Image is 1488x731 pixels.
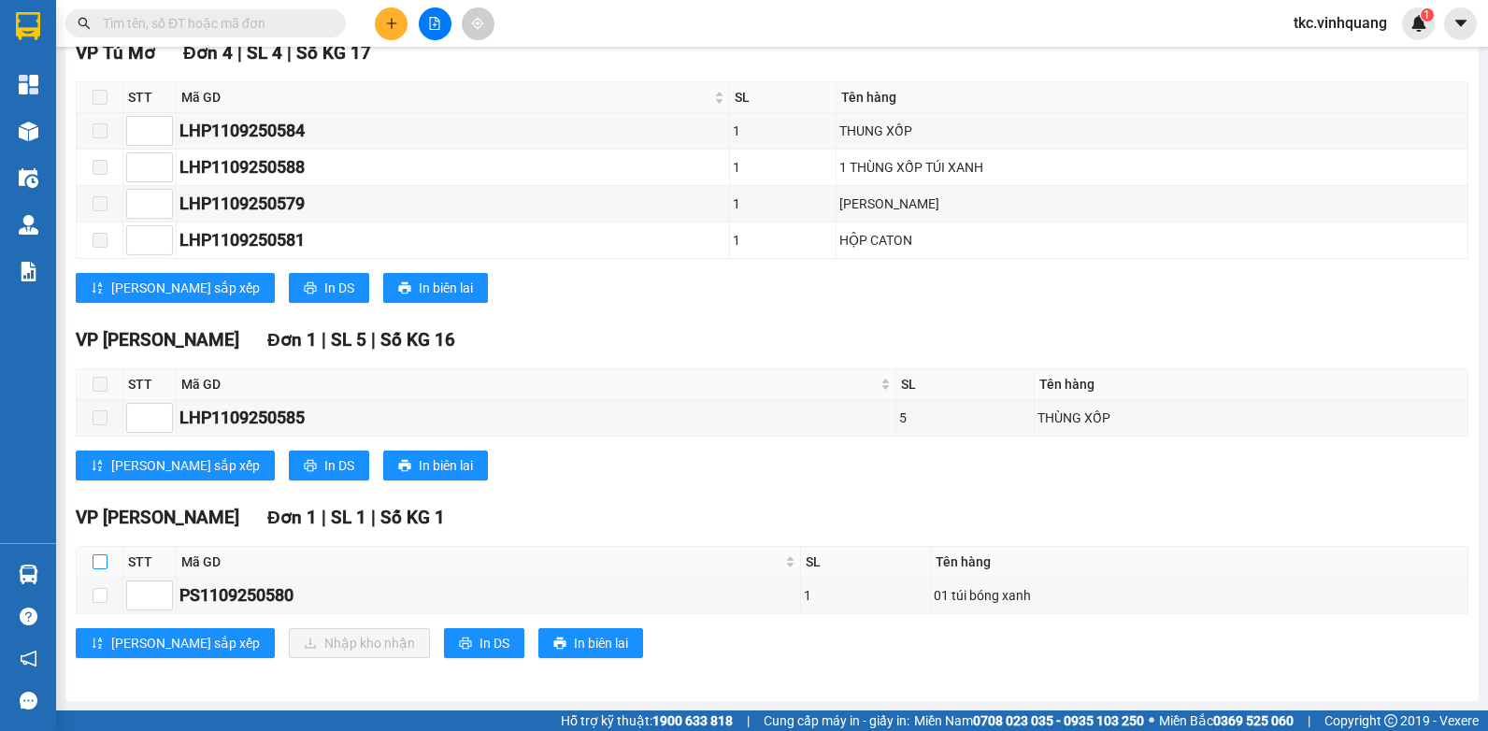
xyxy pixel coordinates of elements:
[1213,713,1294,728] strong: 0369 525 060
[1279,11,1402,35] span: tkc.vinhquang
[1410,15,1427,32] img: icon-new-feature
[324,455,354,476] span: In DS
[20,608,37,625] span: question-circle
[181,374,877,394] span: Mã GD
[296,42,371,64] span: Số KG 17
[371,507,376,528] span: |
[76,42,155,64] span: VP Tú Mỡ
[179,227,726,253] div: LHP1109250581
[322,329,326,351] span: |
[91,637,104,652] span: sort-ascending
[19,75,38,94] img: dashboard-icon
[973,713,1144,728] strong: 0708 023 035 - 0935 103 250
[304,459,317,474] span: printer
[428,17,441,30] span: file-add
[111,633,260,653] span: [PERSON_NAME] sắp xếp
[733,157,832,178] div: 1
[287,42,292,64] span: |
[652,713,733,728] strong: 1900 633 818
[19,565,38,584] img: warehouse-icon
[733,193,832,214] div: 1
[1035,369,1468,400] th: Tên hàng
[289,451,369,480] button: printerIn DS
[574,633,628,653] span: In biên lai
[479,633,509,653] span: In DS
[1452,15,1469,32] span: caret-down
[179,405,893,431] div: LHP1109250585
[78,17,91,30] span: search
[17,29,105,117] img: logo
[444,628,524,658] button: printerIn DS
[19,215,38,235] img: warehouse-icon
[183,42,233,64] span: Đơn 4
[177,150,730,186] td: LHP1109250588
[419,278,473,298] span: In biên lai
[19,122,38,141] img: warehouse-icon
[839,193,1465,214] div: [PERSON_NAME]
[304,281,317,296] span: printer
[76,628,275,658] button: sort-ascending[PERSON_NAME] sắp xếp
[837,82,1468,113] th: Tên hàng
[733,230,832,251] div: 1
[1159,710,1294,731] span: Miền Bắc
[914,710,1144,731] span: Miền Nam
[419,455,473,476] span: In biên lai
[462,7,494,40] button: aim
[20,692,37,709] span: message
[804,585,928,606] div: 1
[289,628,430,658] button: downloadNhập kho nhận
[123,547,177,578] th: STT
[267,329,317,351] span: Đơn 1
[16,12,40,40] img: logo-vxr
[1424,8,1430,21] span: 1
[237,42,242,64] span: |
[179,582,797,609] div: PS1109250580
[267,507,317,528] span: Đơn 1
[419,7,451,40] button: file-add
[76,273,275,303] button: sort-ascending[PERSON_NAME] sắp xếp
[103,13,323,34] input: Tìm tên, số ĐT hoặc mã đơn
[19,262,38,281] img: solution-icon
[899,408,1030,428] div: 5
[177,578,801,614] td: PS1109250580
[538,628,643,658] button: printerIn biên lai
[747,710,750,731] span: |
[111,455,260,476] span: [PERSON_NAME] sắp xếp
[380,329,455,351] span: Số KG 16
[331,507,366,528] span: SL 1
[839,121,1465,141] div: THUNG XỐP
[553,637,566,652] span: printer
[123,369,177,400] th: STT
[179,118,726,144] div: LHP1109250584
[19,168,38,188] img: warehouse-icon
[896,369,1034,400] th: SL
[934,585,1465,606] div: 01 túi bóng xanh
[471,17,484,30] span: aim
[174,99,218,113] span: Website
[1444,7,1477,40] button: caret-down
[177,400,896,437] td: LHP1109250585
[195,79,317,93] strong: Hotline : 0889 23 23 23
[91,281,104,296] span: sort-ascending
[1149,717,1154,724] span: ⚪️
[371,329,376,351] span: |
[1037,408,1465,428] div: THÙNG XỐP
[180,55,332,75] strong: PHIẾU GỬI HÀNG
[801,547,932,578] th: SL
[76,507,239,528] span: VP [PERSON_NAME]
[177,222,730,259] td: LHP1109250581
[91,459,104,474] span: sort-ascending
[375,7,408,40] button: plus
[76,329,239,351] span: VP [PERSON_NAME]
[123,82,177,113] th: STT
[764,710,909,731] span: Cung cấp máy in - giấy in:
[931,547,1468,578] th: Tên hàng
[1308,710,1310,731] span: |
[331,329,366,351] span: SL 5
[289,273,369,303] button: printerIn DS
[459,637,472,652] span: printer
[76,451,275,480] button: sort-ascending[PERSON_NAME] sắp xếp
[733,121,832,141] div: 1
[839,230,1465,251] div: HỘP CATON
[247,42,282,64] span: SL 4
